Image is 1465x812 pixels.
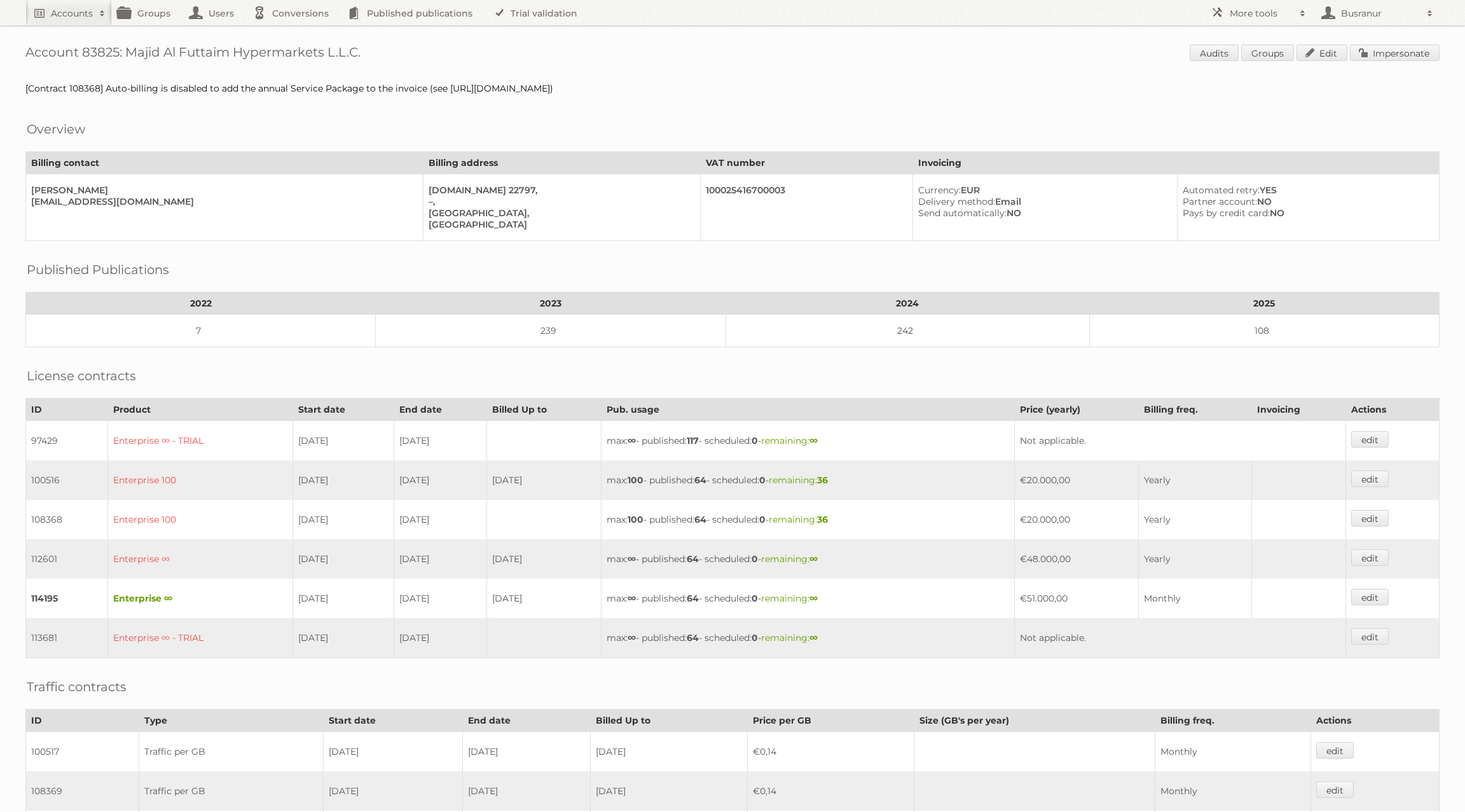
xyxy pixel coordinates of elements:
[1183,196,1429,207] div: NO
[1015,579,1139,618] td: €51.000,00
[31,196,413,207] div: [EMAIL_ADDRESS][DOMAIN_NAME]
[1296,45,1347,61] a: Edit
[726,292,1089,315] th: 2024
[1015,539,1139,579] td: €48.000,00
[394,500,486,539] td: [DATE]
[139,771,323,811] td: Traffic per GB
[429,219,690,230] div: [GEOGRAPHIC_DATA]
[487,539,602,579] td: [DATE]
[108,579,293,618] td: Enterprise ∞
[394,460,486,500] td: [DATE]
[809,553,818,565] strong: ∞
[1139,460,1252,500] td: Yearly
[701,174,913,241] td: 100025416700003
[913,152,1440,174] th: Invoicing
[324,732,462,772] td: [DATE]
[293,460,394,500] td: [DATE]
[759,474,766,486] strong: 0
[1089,315,1439,347] td: 108
[26,460,108,500] td: 100516
[376,315,726,347] td: 239
[1139,399,1252,421] th: Billing freq.
[601,399,1014,421] th: Pub. usage
[752,593,758,604] strong: 0
[1183,207,1270,219] span: Pays by credit card:
[628,553,636,565] strong: ∞
[1316,742,1354,759] a: edit
[26,732,139,772] td: 100517
[1139,539,1252,579] td: Yearly
[487,579,602,618] td: [DATE]
[25,83,1440,94] div: [Contract 108368] Auto-billing is disabled to add the annual Service Package to the invoice (see ...
[759,514,766,525] strong: 0
[817,514,828,525] strong: 36
[1350,45,1440,61] a: Impersonate
[748,771,914,811] td: €0,14
[1139,500,1252,539] td: Yearly
[376,292,726,315] th: 2023
[1351,471,1389,487] a: edit
[701,152,913,174] th: VAT number
[429,184,690,196] div: [DOMAIN_NAME] 22797,
[26,292,376,315] th: 2022
[591,771,748,811] td: [DATE]
[26,579,108,618] td: 114195
[918,207,1007,219] span: Send automatically:
[918,184,1167,196] div: EUR
[769,514,828,525] span: remaining:
[748,732,914,772] td: €0,14
[628,514,643,525] strong: 100
[809,632,818,643] strong: ∞
[26,315,376,347] td: 7
[1252,399,1346,421] th: Invoicing
[27,260,169,279] h2: Published Publications
[27,120,85,139] h2: Overview
[462,732,591,772] td: [DATE]
[752,632,758,643] strong: 0
[752,435,758,446] strong: 0
[108,421,293,461] td: Enterprise ∞ - TRIAL
[293,539,394,579] td: [DATE]
[324,771,462,811] td: [DATE]
[108,618,293,658] td: Enterprise ∞ - TRIAL
[761,632,818,643] span: remaining:
[26,399,108,421] th: ID
[694,474,706,486] strong: 64
[1183,184,1260,196] span: Automated retry:
[429,207,690,219] div: [GEOGRAPHIC_DATA],
[1311,710,1440,732] th: Actions
[601,500,1014,539] td: max: - published: - scheduled: -
[423,152,701,174] th: Billing address
[293,500,394,539] td: [DATE]
[1139,579,1252,618] td: Monthly
[1155,771,1311,811] td: Monthly
[1015,421,1346,461] td: Not applicable.
[394,618,486,658] td: [DATE]
[769,474,828,486] span: remaining:
[108,500,293,539] td: Enterprise 100
[918,184,961,196] span: Currency:
[591,732,748,772] td: [DATE]
[394,399,486,421] th: End date
[1230,7,1293,20] h2: More tools
[1155,732,1311,772] td: Monthly
[918,196,995,207] span: Delivery method:
[1241,45,1294,61] a: Groups
[27,366,136,385] h2: License contracts
[687,553,699,565] strong: 64
[601,618,1014,658] td: max: - published: - scheduled: -
[324,710,462,732] th: Start date
[761,553,818,565] span: remaining:
[601,421,1014,461] td: max: - published: - scheduled: -
[817,474,828,486] strong: 36
[694,514,706,525] strong: 64
[1183,207,1429,219] div: NO
[394,421,486,461] td: [DATE]
[394,579,486,618] td: [DATE]
[1015,460,1139,500] td: €20.000,00
[293,618,394,658] td: [DATE]
[809,593,818,604] strong: ∞
[462,771,591,811] td: [DATE]
[1190,45,1239,61] a: Audits
[26,539,108,579] td: 112601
